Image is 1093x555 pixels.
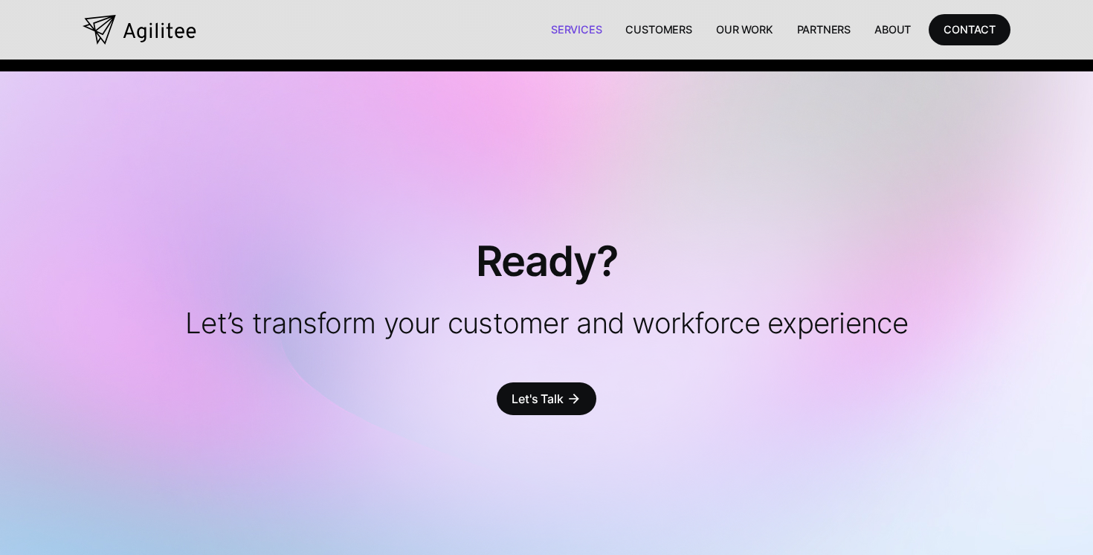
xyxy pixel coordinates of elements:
[929,14,1010,45] a: CONTACT
[111,305,982,341] p: Let’s transform your customer and workforce experience
[704,14,785,45] a: Our Work
[539,14,614,45] a: Services
[613,14,703,45] a: Customers
[497,382,596,415] a: Let's Talkarrow_forward
[944,20,996,39] div: CONTACT
[512,388,563,409] div: Let's Talk
[476,235,618,287] h2: Ready?
[567,391,581,406] div: arrow_forward
[785,14,863,45] a: Partners
[83,15,196,45] a: home
[863,14,923,45] a: About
